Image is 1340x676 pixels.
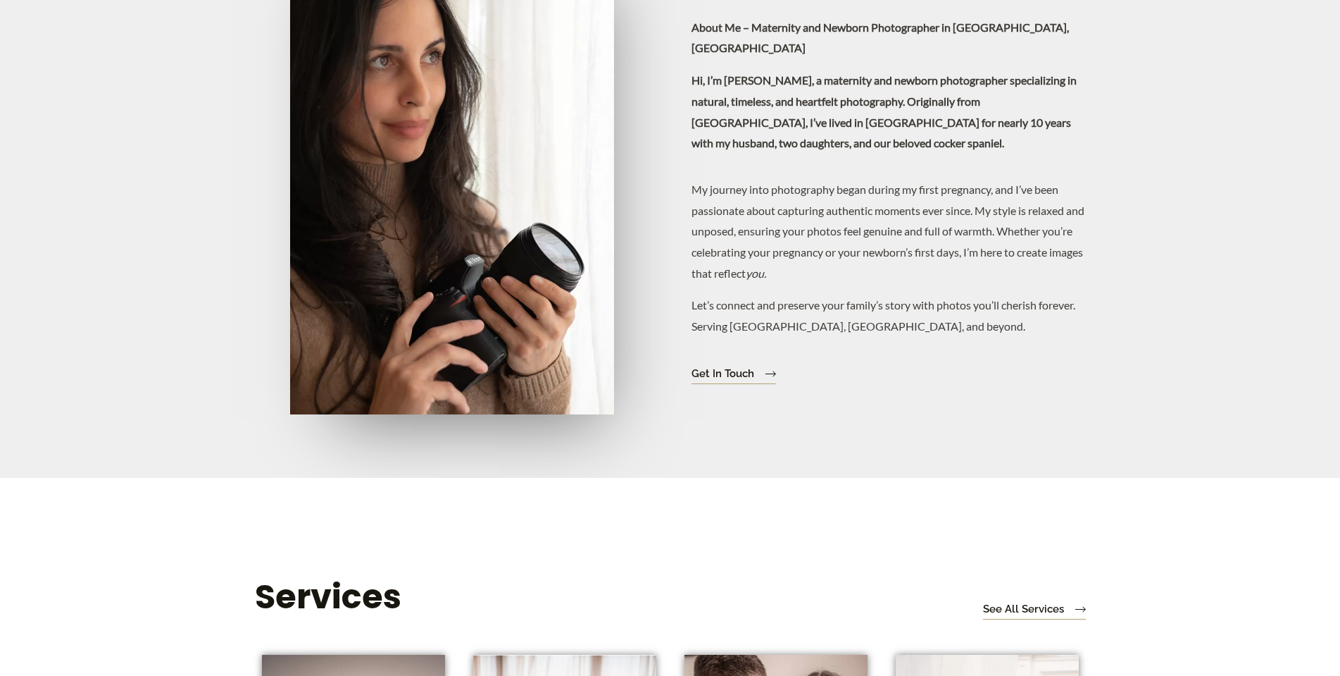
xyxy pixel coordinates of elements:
p: My journey into photography began during my first pregnancy, and I’ve been passionate about captu... [691,179,1086,284]
p: Hi, I’m [PERSON_NAME], a maternity and newborn photographer specializing in natural, timeless, an... [691,70,1086,154]
em: you. [746,266,766,280]
a: See all Services [983,600,1086,620]
p: Let’s connect and preserve your family’s story with photos you’ll cherish forever. Serving [GEOGR... [691,295,1086,336]
span: See all Services [983,604,1064,615]
h2: Services [255,575,401,619]
a: Get in touch [691,364,776,384]
strong: About Me – Maternity and Newborn Photographer in [GEOGRAPHIC_DATA], [GEOGRAPHIC_DATA] [691,20,1069,55]
span: Get in touch [691,369,754,379]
